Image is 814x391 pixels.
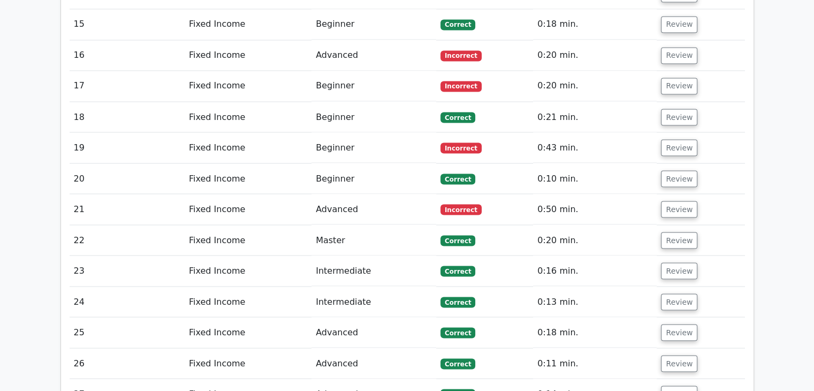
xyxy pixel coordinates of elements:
span: Correct [440,297,475,307]
td: 21 [70,194,185,224]
button: Review [661,262,697,279]
td: 0:16 min. [533,255,657,286]
td: 0:18 min. [533,9,657,40]
td: 16 [70,40,185,71]
button: Review [661,78,697,94]
td: 15 [70,9,185,40]
td: 0:18 min. [533,317,657,348]
td: 0:21 min. [533,102,657,132]
td: Fixed Income [185,287,311,317]
td: 0:13 min. [533,287,657,317]
td: Master [311,225,436,255]
td: 0:20 min. [533,40,657,71]
button: Review [661,170,697,187]
td: Intermediate [311,287,436,317]
td: Beginner [311,71,436,101]
td: Fixed Income [185,348,311,379]
td: Fixed Income [185,9,311,40]
td: Intermediate [311,255,436,286]
td: Beginner [311,102,436,132]
td: Fixed Income [185,163,311,194]
button: Review [661,16,697,33]
button: Review [661,47,697,64]
span: Correct [440,19,475,30]
span: Correct [440,174,475,184]
button: Review [661,355,697,372]
td: 0:11 min. [533,348,657,379]
td: 24 [70,287,185,317]
td: Fixed Income [185,194,311,224]
button: Review [661,139,697,156]
td: Advanced [311,40,436,71]
button: Review [661,201,697,217]
td: 0:43 min. [533,132,657,163]
td: 22 [70,225,185,255]
td: 0:50 min. [533,194,657,224]
button: Review [661,232,697,249]
button: Review [661,109,697,125]
span: Incorrect [440,204,482,215]
td: Beginner [311,9,436,40]
td: Fixed Income [185,255,311,286]
span: Incorrect [440,142,482,153]
td: Fixed Income [185,71,311,101]
td: 0:10 min. [533,163,657,194]
td: 0:20 min. [533,71,657,101]
span: Correct [440,235,475,246]
td: Advanced [311,317,436,348]
td: Beginner [311,132,436,163]
td: 20 [70,163,185,194]
span: Correct [440,112,475,123]
td: Fixed Income [185,317,311,348]
span: Correct [440,266,475,276]
button: Review [661,324,697,341]
td: 0:20 min. [533,225,657,255]
td: 23 [70,255,185,286]
span: Correct [440,358,475,369]
td: Advanced [311,348,436,379]
td: 19 [70,132,185,163]
td: Fixed Income [185,40,311,71]
td: Fixed Income [185,225,311,255]
span: Incorrect [440,81,482,92]
span: Incorrect [440,50,482,61]
td: Advanced [311,194,436,224]
td: Beginner [311,163,436,194]
td: 26 [70,348,185,379]
span: Correct [440,327,475,338]
button: Review [661,294,697,310]
td: Fixed Income [185,102,311,132]
td: Fixed Income [185,132,311,163]
td: 17 [70,71,185,101]
td: 25 [70,317,185,348]
td: 18 [70,102,185,132]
